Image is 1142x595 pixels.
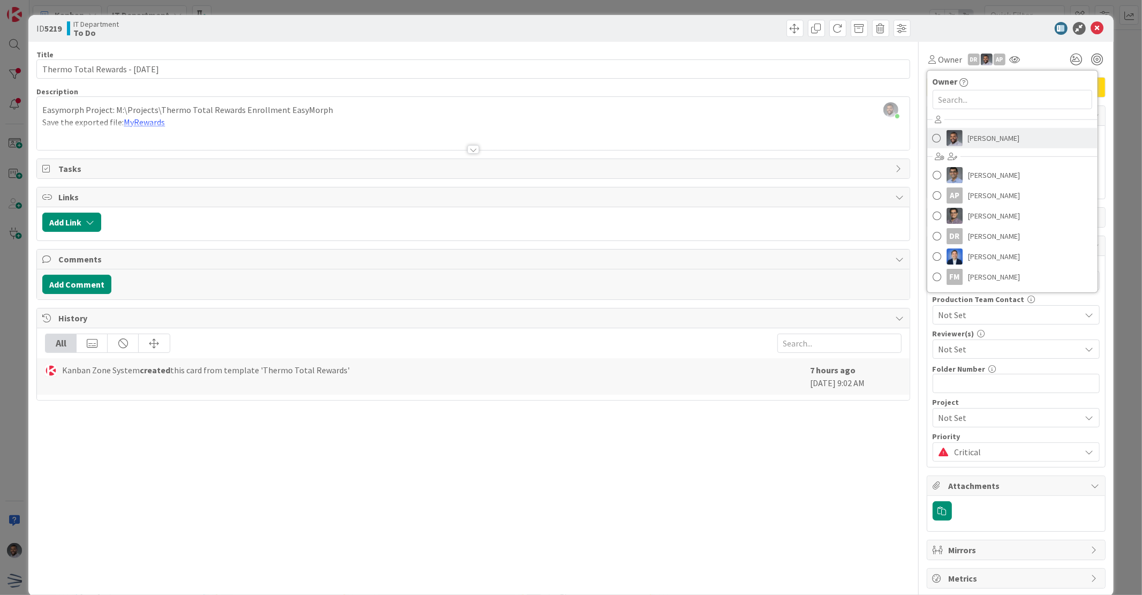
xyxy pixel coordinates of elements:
button: Add Link [42,213,101,232]
span: Not Set [939,307,1076,322]
span: ID [36,22,62,35]
img: djeBQYN5TwDXpyYgE8PwxaHb1prKLcgM.jpg [883,102,898,117]
div: FM [947,269,963,285]
span: Comments [58,253,890,266]
b: 7 hours ago [811,365,856,375]
span: History [58,312,890,325]
span: Owner [933,75,958,88]
img: AP [947,167,963,183]
a: CS[PERSON_NAME] [927,206,1098,226]
a: MyRewards [124,117,165,127]
span: Not Set [939,343,1081,356]
div: DR [947,228,963,244]
div: Project [933,398,1100,406]
div: AP [994,54,1005,65]
span: Mirrors [949,544,1086,556]
span: [PERSON_NAME] [968,228,1020,244]
input: type card name here... [36,59,910,79]
span: Not Set [939,410,1076,425]
a: AP[PERSON_NAME] [927,165,1098,185]
p: Save the exported file: [42,116,904,129]
a: DP[PERSON_NAME] [927,246,1098,267]
b: 5219 [44,23,62,34]
a: FS[PERSON_NAME] [927,128,1098,148]
img: CS [947,208,963,224]
span: [PERSON_NAME] [968,208,1020,224]
img: FS [947,130,963,146]
span: Tasks [58,162,890,175]
a: DR[PERSON_NAME] [927,226,1098,246]
b: To Do [73,28,119,37]
div: Reviewer(s) [933,330,1100,337]
input: Search... [933,90,1092,109]
div: [DATE] 9:02 AM [811,364,902,389]
span: Description [36,87,78,96]
p: Easymorph Project: M:\Projects\Thermo Total Rewards Enrollment EasyMorph [42,104,904,116]
input: Search... [777,334,902,353]
b: created [140,365,170,375]
span: Links [58,191,890,204]
a: AP[PERSON_NAME] [927,185,1098,206]
div: DR [968,54,980,65]
button: Add Comment [42,275,111,294]
span: [PERSON_NAME] [968,130,1020,146]
span: Critical [955,445,1076,460]
span: [PERSON_NAME] [968,269,1020,285]
span: Attachments [949,479,1086,492]
label: Title [36,50,54,59]
span: IT Department [73,20,119,28]
span: [PERSON_NAME] [968,248,1020,265]
div: Priority [933,433,1100,440]
img: FS [981,54,993,65]
img: DP [947,248,963,265]
span: Owner [939,53,963,66]
label: Folder Number [933,364,986,374]
div: All [46,334,77,352]
span: [PERSON_NAME] [968,187,1020,204]
span: Metrics [949,572,1086,585]
div: AP [947,187,963,204]
a: FM[PERSON_NAME] [927,267,1098,287]
img: KS [45,365,57,376]
span: Kanban Zone System this card from template 'Thermo Total Rewards' [62,364,350,376]
div: Production Team Contact [933,296,1100,303]
span: [PERSON_NAME] [968,167,1020,183]
a: NG[MEDICAL_DATA][PERSON_NAME] [927,287,1098,307]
